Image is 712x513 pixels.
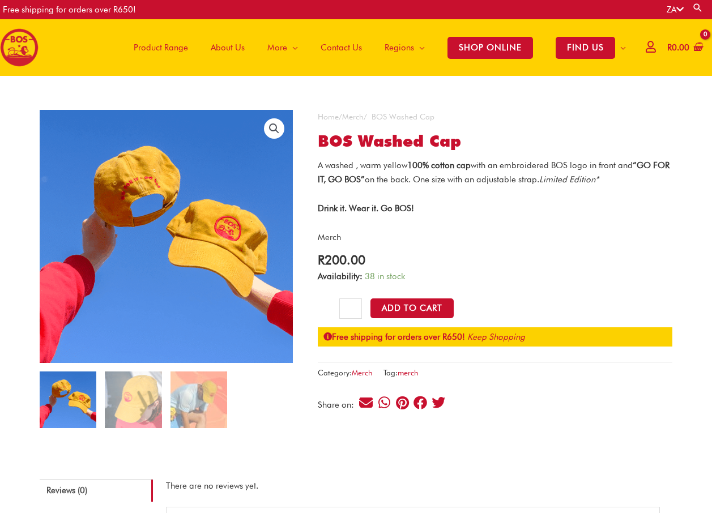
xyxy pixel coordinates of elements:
[318,160,670,185] span: A washed , warm yellow with an embroidered BOS logo in front and on the back. One size with an ad...
[40,110,293,363] img: bos cap
[436,19,544,76] a: SHOP ONLINE
[467,332,525,342] a: Keep Shopping
[539,174,599,185] em: Limited Edition*
[318,366,373,380] span: Category:
[318,401,358,409] div: Share on:
[199,19,256,76] a: About Us
[318,112,339,121] a: Home
[40,371,96,428] img: bos cap
[318,252,365,267] bdi: 200.00
[40,479,153,502] a: Reviews (0)
[385,31,414,65] span: Regions
[318,160,670,185] strong: “GO FOR IT, GO BOS”
[318,271,363,281] span: Availability:
[122,19,199,76] a: Product Range
[256,19,309,76] a: More
[556,37,615,59] span: FIND US
[383,366,419,380] span: Tag:
[318,110,672,124] nav: Breadcrumb
[413,395,428,410] div: Share on facebook
[267,31,287,65] span: More
[170,371,227,428] img: bos cooler bag
[318,252,325,267] span: R
[318,203,414,213] strong: Drink it. Wear it. Go BOS!
[359,395,374,410] div: Share on email
[398,368,419,377] a: merch
[667,42,689,53] bdi: 0.00
[134,31,188,65] span: Product Range
[114,19,637,76] nav: Site Navigation
[431,395,446,410] div: Share on twitter
[264,118,284,139] a: View full-screen image gallery
[395,395,410,410] div: Share on pinterest
[365,271,405,281] span: 38 in stock
[377,395,392,410] div: Share on whatsapp
[370,298,454,318] button: Add to Cart
[323,332,465,342] strong: Free shipping for orders over R650!
[342,112,364,121] a: Merch
[692,2,704,13] a: Search button
[665,35,704,61] a: View Shopping Cart, empty
[105,371,161,428] img: bos cooler bag
[211,31,245,65] span: About Us
[309,19,373,76] a: Contact Us
[373,19,436,76] a: Regions
[447,37,533,59] span: SHOP ONLINE
[667,5,684,15] a: ZA
[352,368,373,377] a: Merch
[321,31,362,65] span: Contact Us
[318,132,672,151] h1: BOS Washed Cap
[166,479,660,493] p: There are no reviews yet.
[667,42,672,53] span: R
[339,298,361,319] input: Product quantity
[318,230,672,245] p: Merch
[407,160,471,170] strong: 100% cotton cap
